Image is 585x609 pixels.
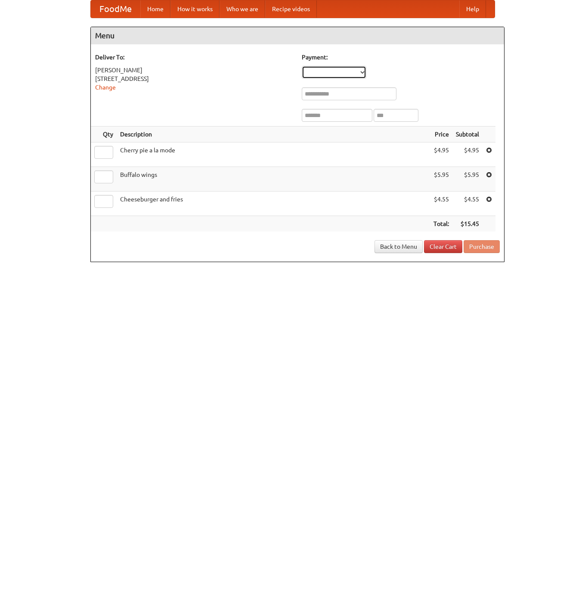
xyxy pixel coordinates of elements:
[302,53,500,62] h5: Payment:
[265,0,317,18] a: Recipe videos
[117,127,430,142] th: Description
[430,192,452,216] td: $4.55
[117,167,430,192] td: Buffalo wings
[452,142,483,167] td: $4.95
[117,192,430,216] td: Cheeseburger and fries
[430,216,452,232] th: Total:
[424,240,462,253] a: Clear Cart
[91,127,117,142] th: Qty
[95,53,293,62] h5: Deliver To:
[430,167,452,192] td: $5.95
[140,0,170,18] a: Home
[452,167,483,192] td: $5.95
[170,0,220,18] a: How it works
[430,142,452,167] td: $4.95
[220,0,265,18] a: Who we are
[95,74,293,83] div: [STREET_ADDRESS]
[117,142,430,167] td: Cherry pie a la mode
[375,240,423,253] a: Back to Menu
[95,66,293,74] div: [PERSON_NAME]
[452,216,483,232] th: $15.45
[430,127,452,142] th: Price
[459,0,486,18] a: Help
[95,84,116,91] a: Change
[452,192,483,216] td: $4.55
[91,0,140,18] a: FoodMe
[464,240,500,253] button: Purchase
[452,127,483,142] th: Subtotal
[91,27,504,44] h4: Menu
